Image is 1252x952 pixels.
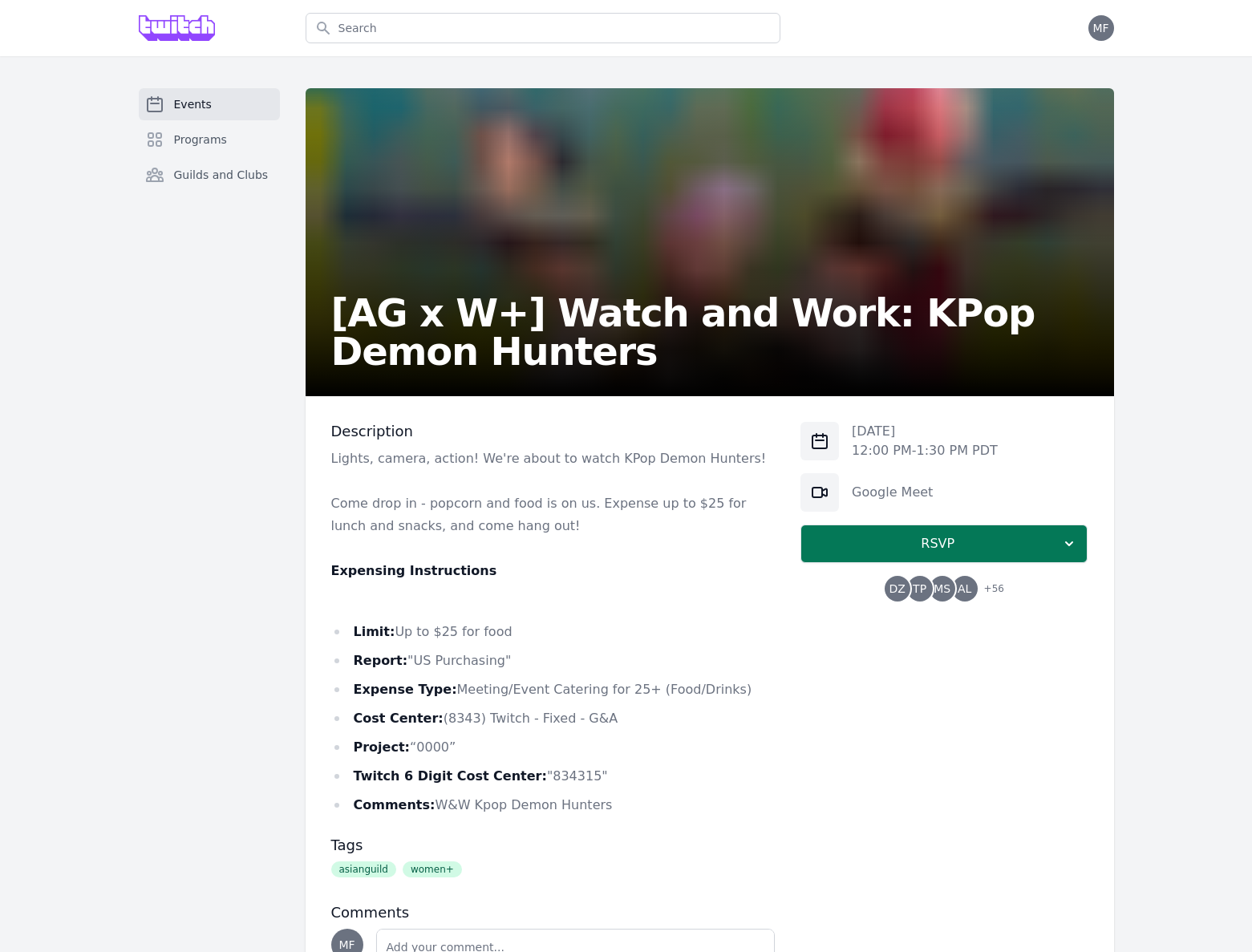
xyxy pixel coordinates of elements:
[934,583,950,594] span: MS
[913,583,926,594] span: TP
[1092,22,1108,34] span: MF
[174,96,212,112] span: Events
[338,939,355,950] span: MF
[1088,15,1114,41] button: MF
[354,711,444,726] strong: Cost Center:
[139,15,216,41] img: Grove
[331,621,776,643] li: Up to $25 for food
[403,861,462,877] span: women+
[139,88,280,120] a: Events
[331,492,776,537] p: Come drop in - popcorn and food is on us. Expense up to $25 for lunch and snacks, and come hang out!
[354,768,547,784] strong: Twitch 6 Digit Cost Center:
[354,624,395,639] strong: Limit:
[354,682,457,697] strong: Expense Type:
[139,88,280,217] nav: Sidebar
[331,836,776,855] h3: Tags
[814,534,1061,553] span: RSVP
[139,159,280,191] a: Guilds and Clubs
[331,765,776,788] li: "834315"
[852,441,998,460] p: 12:00 PM - 1:30 PM PDT
[174,167,269,183] span: Guilds and Clubs
[974,579,1004,602] span: + 56
[139,124,280,156] a: Programs
[331,736,776,759] li: “0000”
[958,583,971,594] span: AL
[331,861,396,877] span: asianguild
[852,484,933,500] a: Google Meet
[306,13,780,43] input: Search
[331,679,776,701] li: Meeting/Event Catering for 25+ (Food/Drinks)
[331,448,776,470] p: Lights, camera, action! We're about to watch KPop Demon Hunters!
[331,650,776,672] li: "US Purchasing"
[331,903,776,922] h3: Comments
[354,739,410,755] strong: Project:
[354,653,408,668] strong: Report:
[852,422,998,441] p: [DATE]
[331,294,1088,371] h2: [AG x W+] Watch and Work: KPop Demon Hunters
[331,794,776,816] li: W&W Kpop Demon Hunters
[331,422,776,441] h3: Description
[800,525,1088,563] button: RSVP
[354,797,436,812] strong: Comments:
[889,583,905,594] span: DZ
[174,132,227,148] span: Programs
[331,563,497,578] strong: Expensing Instructions
[331,707,776,730] li: (8343) Twitch - Fixed - G&A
